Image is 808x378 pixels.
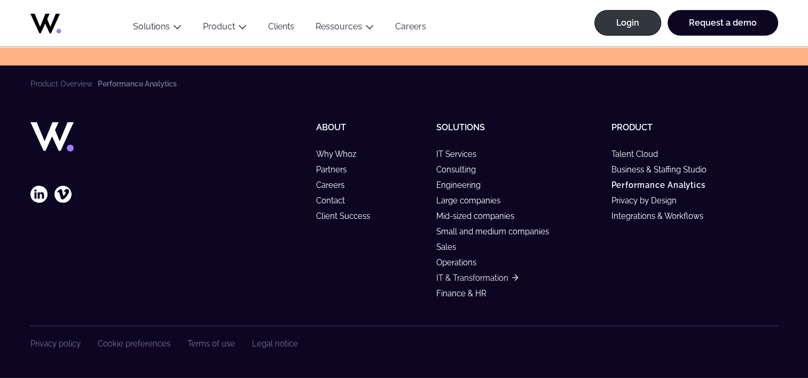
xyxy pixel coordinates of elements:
a: Client Success [316,211,379,220]
button: Product [192,21,257,36]
a: Large companies [436,196,510,205]
a: Sales [436,242,466,251]
a: Careers [316,180,354,190]
a: Small and medium companies [436,227,559,236]
nav: Footer Navigation [30,339,298,348]
a: Contact [316,196,354,205]
a: Performance Analytics [611,180,715,190]
a: IT & Transformation [436,273,518,282]
a: Partners [316,165,356,174]
a: Product [611,122,653,132]
h5: About [316,122,427,132]
a: Request a demo [668,10,778,36]
a: Privacy by Design [611,196,686,205]
button: Solutions [122,21,192,36]
a: Business & Staffing Studio [611,165,716,174]
button: Ressources [305,21,385,36]
a: Legal notice [252,339,298,348]
a: Careers [385,21,437,36]
a: Mid-sized companies [436,211,524,220]
iframe: Chatbot [738,308,793,363]
a: Why Whoz [316,149,365,159]
a: Ressources [316,21,362,31]
a: Finance & HR [436,289,496,298]
a: IT Services [436,149,486,159]
a: Integrations & Workflows [611,211,713,220]
a: Product [203,21,235,31]
a: Terms of use [187,339,235,348]
a: Login [594,10,661,36]
a: Engineering [436,180,490,190]
a: Privacy policy [30,339,81,348]
li: Performance Analytics [98,80,177,88]
a: Operations [436,258,486,267]
a: Cookie preferences [98,339,170,348]
a: Clients [257,21,305,36]
a: Product Overview [30,80,92,88]
a: Consulting [436,165,485,174]
h5: Solutions [436,122,603,132]
nav: Breadcrumbs [30,80,778,88]
a: Talent Cloud [611,149,668,159]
